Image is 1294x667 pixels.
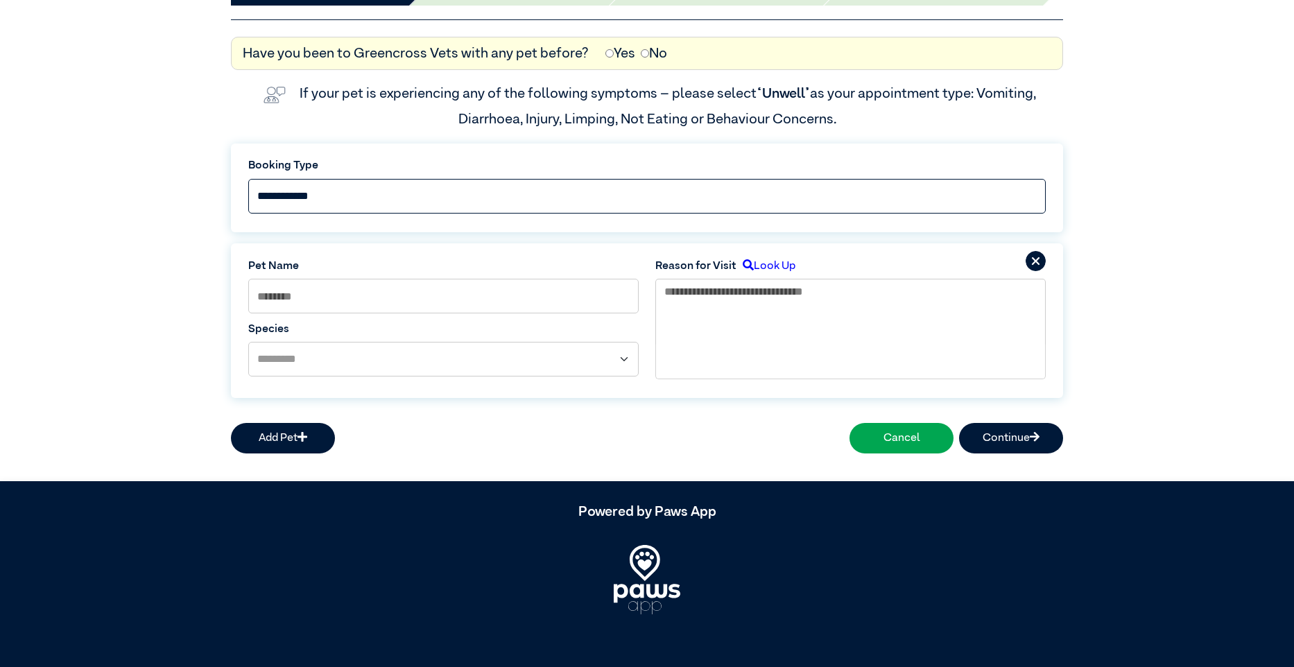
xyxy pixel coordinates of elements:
h5: Powered by Paws App [231,503,1063,520]
img: vet [258,81,291,109]
label: If your pet is experiencing any of the following symptoms – please select as your appointment typ... [300,87,1039,125]
button: Cancel [849,423,954,453]
input: Yes [605,49,614,58]
button: Continue [959,423,1063,453]
label: Pet Name [248,258,639,275]
label: Yes [605,43,635,64]
label: Species [248,321,639,338]
input: No [641,49,649,58]
label: Have you been to Greencross Vets with any pet before? [243,43,589,64]
label: Booking Type [248,157,1046,174]
img: PawsApp [614,545,680,614]
button: Add Pet [231,423,335,453]
label: Reason for Visit [655,258,736,275]
label: No [641,43,667,64]
label: Look Up [736,258,795,275]
span: “Unwell” [757,87,810,101]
